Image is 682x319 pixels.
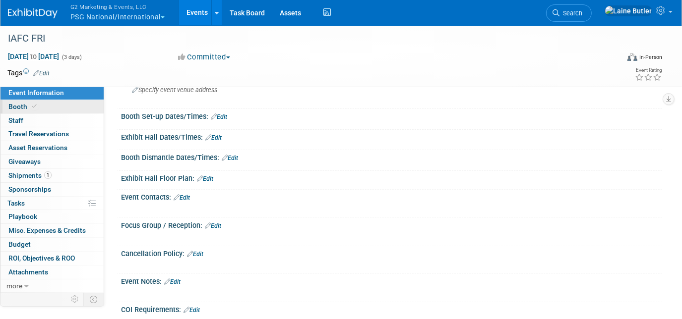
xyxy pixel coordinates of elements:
[8,226,86,234] span: Misc. Expenses & Credits
[121,190,662,203] div: Event Contacts:
[0,252,104,265] a: ROI, Objectives & ROO
[0,224,104,237] a: Misc. Expenses & Credits
[0,127,104,141] a: Travel Reservations
[132,86,217,94] span: Specify event venue address
[197,175,213,182] a: Edit
[187,251,203,258] a: Edit
[32,104,37,109] i: Booth reservation complete
[29,53,38,60] span: to
[61,54,82,60] span: (3 days)
[4,30,607,48] div: IAFC FRI
[84,293,104,306] td: Toggle Event Tabs
[8,213,37,220] span: Playbook
[0,238,104,251] a: Budget
[211,113,227,120] a: Edit
[174,194,190,201] a: Edit
[0,141,104,155] a: Asset Reservations
[7,68,50,78] td: Tags
[0,114,104,127] a: Staff
[0,279,104,293] a: more
[121,150,662,163] div: Booth Dismantle Dates/Times:
[635,68,662,73] div: Event Rating
[627,53,637,61] img: Format-Inperson.png
[546,4,592,22] a: Search
[8,116,23,124] span: Staff
[121,171,662,184] div: Exhibit Hall Floor Plan:
[8,130,69,138] span: Travel Reservations
[565,52,662,66] div: Event Format
[0,169,104,182] a: Shipments1
[0,100,104,113] a: Booth
[8,240,31,248] span: Budget
[121,302,662,315] div: COI Requirements:
[175,52,234,62] button: Committed
[121,218,662,231] div: Focus Group / Reception:
[639,53,662,61] div: In-Person
[0,197,104,210] a: Tasks
[8,185,51,193] span: Sponsorships
[121,274,662,287] div: Event Notes:
[0,155,104,168] a: Giveaways
[205,134,222,141] a: Edit
[184,307,200,314] a: Edit
[205,222,221,229] a: Edit
[8,103,39,110] span: Booth
[121,246,662,259] div: Cancellation Policy:
[8,254,75,262] span: ROI, Objectives & ROO
[6,282,22,290] span: more
[0,183,104,196] a: Sponsorships
[0,266,104,279] a: Attachments
[121,109,662,122] div: Booth Set-up Dates/Times:
[0,210,104,223] a: Playbook
[164,278,181,285] a: Edit
[8,8,58,18] img: ExhibitDay
[66,293,84,306] td: Personalize Event Tab Strip
[8,89,64,97] span: Event Information
[44,171,52,179] span: 1
[70,1,165,12] span: G2 Marketing & Events, LLC
[8,171,52,179] span: Shipments
[222,155,238,161] a: Edit
[559,9,582,17] span: Search
[8,268,48,276] span: Attachments
[121,130,662,143] div: Exhibit Hall Dates/Times:
[605,5,652,16] img: Laine Butler
[33,70,50,77] a: Edit
[7,199,25,207] span: Tasks
[0,86,104,100] a: Event Information
[8,144,67,152] span: Asset Reservations
[8,158,41,165] span: Giveaways
[7,52,60,61] span: [DATE] [DATE]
